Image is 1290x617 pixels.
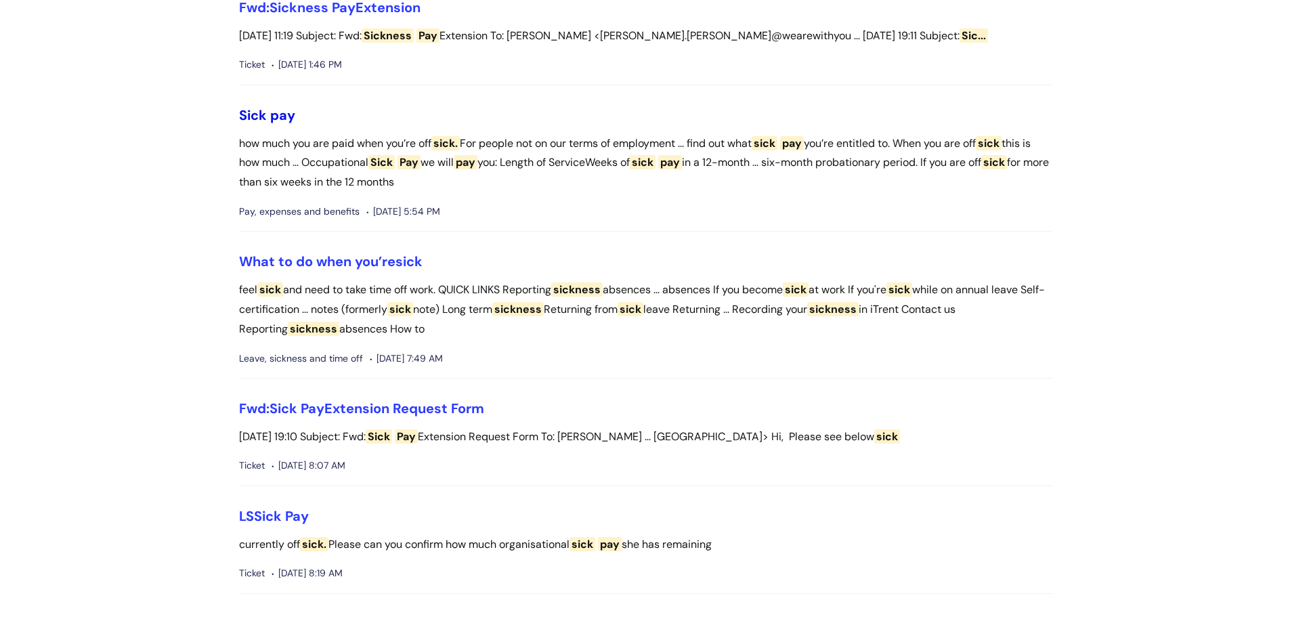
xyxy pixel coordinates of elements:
[569,537,595,551] span: sick
[366,429,392,444] span: Sick
[239,106,267,124] span: Sick
[960,28,988,43] span: Sic...
[239,457,265,474] span: Ticket
[239,350,363,367] span: Leave, sickness and time off
[272,565,343,582] span: [DATE] 8:19 AM
[551,282,603,297] span: sickness
[239,565,265,582] span: Ticket
[362,28,414,43] span: Sickness
[598,537,622,551] span: pay
[239,56,265,73] span: Ticket
[285,507,309,525] span: Pay
[239,253,423,270] a: What to do when you’resick
[807,302,859,316] span: sickness
[254,507,282,525] span: Sick
[874,429,900,444] span: sick
[270,400,297,417] span: Sick
[886,282,912,297] span: sick
[395,253,423,270] span: sick
[630,155,655,169] span: sick
[272,56,342,73] span: [DATE] 1:46 PM
[239,134,1052,192] p: how much you are paid when you’re off For people not on our terms of employment ... find out what...
[397,155,421,169] span: Pay
[257,282,283,297] span: sick
[239,535,1052,555] p: currently off Please can you confirm how much organisational she has remaining
[239,106,295,124] a: Sick pay
[658,155,682,169] span: pay
[387,302,413,316] span: sick
[300,537,328,551] span: sick.
[981,155,1007,169] span: sick
[366,203,440,220] span: [DATE] 5:54 PM
[492,302,544,316] span: sickness
[431,136,460,150] span: sick.
[239,427,1052,447] p: [DATE] 19:10 Subject: Fwd: Extension Request Form To: [PERSON_NAME] ... [GEOGRAPHIC_DATA]> Hi, Pl...
[395,429,418,444] span: Pay
[239,203,360,220] span: Pay, expenses and benefits
[976,136,1002,150] span: sick
[288,322,339,336] span: sickness
[239,26,1052,46] p: [DATE] 11:19 Subject: Fwd: Extension To: [PERSON_NAME] <[PERSON_NAME].[PERSON_NAME]@wearewithyou ...
[272,457,345,474] span: [DATE] 8:07 AM
[239,507,309,525] a: LSSick Pay
[783,282,809,297] span: sick
[370,350,443,367] span: [DATE] 7:49 AM
[270,106,295,124] span: pay
[368,155,395,169] span: Sick
[618,302,643,316] span: sick
[752,136,777,150] span: sick
[301,400,324,417] span: Pay
[239,400,484,417] a: Fwd:Sick PayExtension Request Form
[454,155,477,169] span: pay
[780,136,804,150] span: pay
[416,28,439,43] span: Pay
[239,280,1052,339] p: feel and need to take time off work. QUICK LINKS Reporting absences ... absences If you become at...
